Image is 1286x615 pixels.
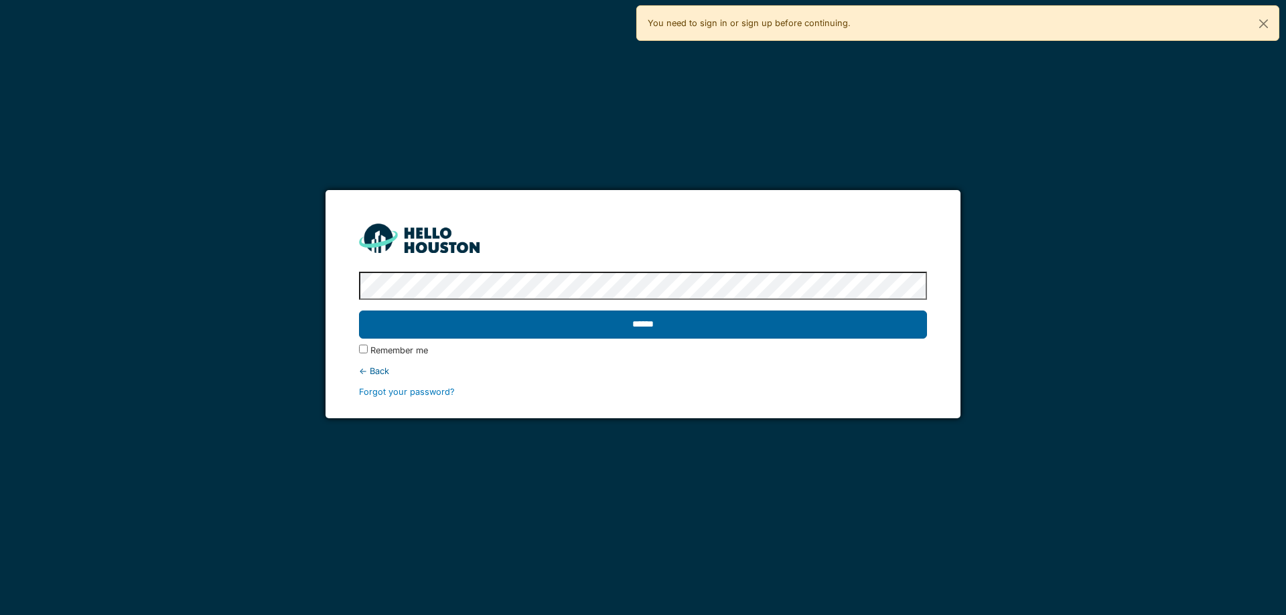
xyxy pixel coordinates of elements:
img: HH_line-BYnF2_Hg.png [359,224,480,252]
button: Close [1248,6,1279,41]
a: Forgot your password? [359,387,455,397]
div: ← Back [359,365,926,377]
div: You need to sign in or sign up before continuing. [636,5,1279,41]
label: Remember me [370,344,428,357]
